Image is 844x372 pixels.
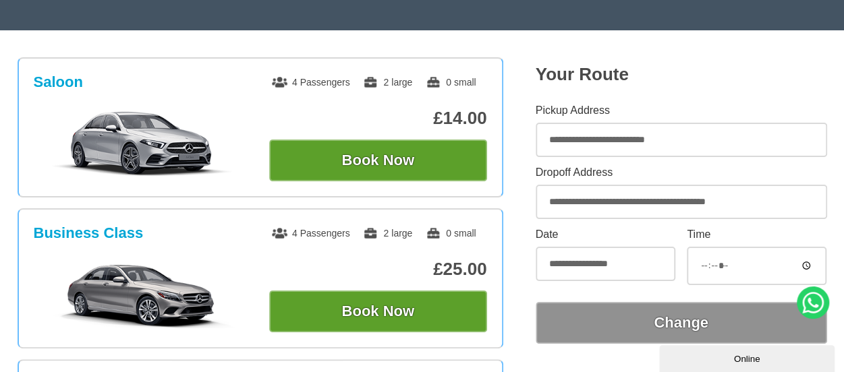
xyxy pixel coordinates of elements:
[40,261,244,328] img: Business Class
[536,229,675,240] label: Date
[659,342,837,372] iframe: chat widget
[426,77,476,88] span: 0 small
[272,77,350,88] span: 4 Passengers
[363,228,412,239] span: 2 large
[269,290,487,332] button: Book Now
[34,224,144,242] h3: Business Class
[40,110,244,177] img: Saloon
[269,139,487,181] button: Book Now
[269,259,487,280] p: £25.00
[536,302,827,344] button: Change
[363,77,412,88] span: 2 large
[269,108,487,129] p: £14.00
[536,167,827,178] label: Dropoff Address
[34,73,83,91] h3: Saloon
[272,228,350,239] span: 4 Passengers
[536,64,827,85] h2: Your Route
[536,105,827,116] label: Pickup Address
[426,228,476,239] span: 0 small
[687,229,826,240] label: Time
